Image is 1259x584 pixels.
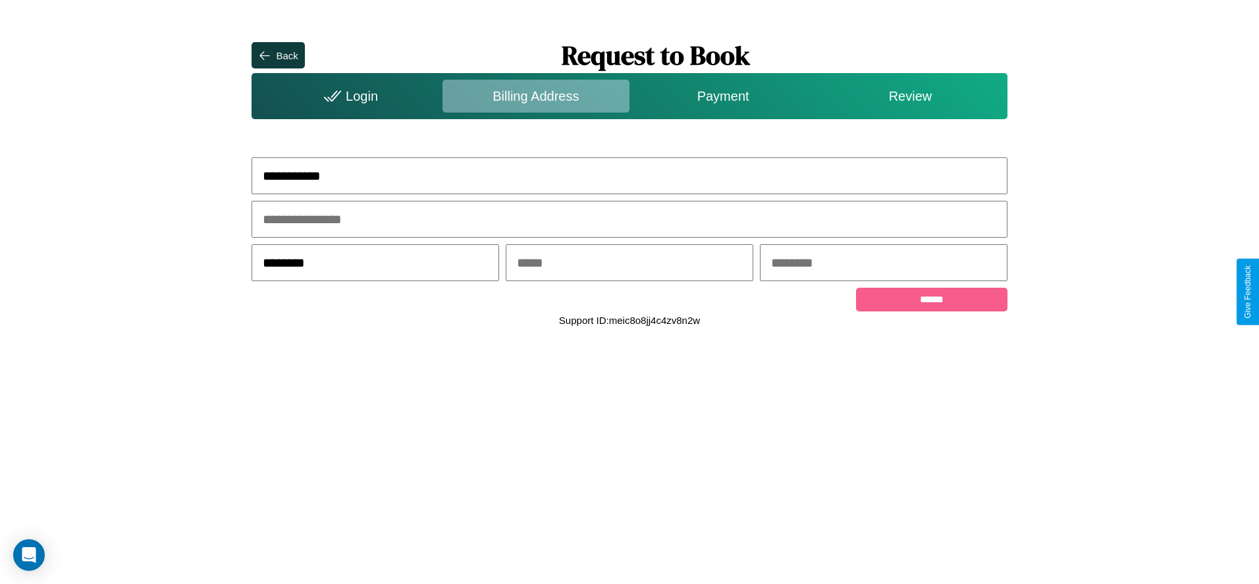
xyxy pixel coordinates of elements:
[305,38,1007,73] h1: Request to Book
[442,80,629,113] div: Billing Address
[629,80,817,113] div: Payment
[1243,265,1252,319] div: Give Feedback
[255,80,442,113] div: Login
[559,311,700,329] p: Support ID: meic8o8jj4c4zv8n2w
[13,539,45,571] div: Open Intercom Messenger
[817,80,1004,113] div: Review
[276,50,298,61] div: Back
[252,42,304,68] button: Back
